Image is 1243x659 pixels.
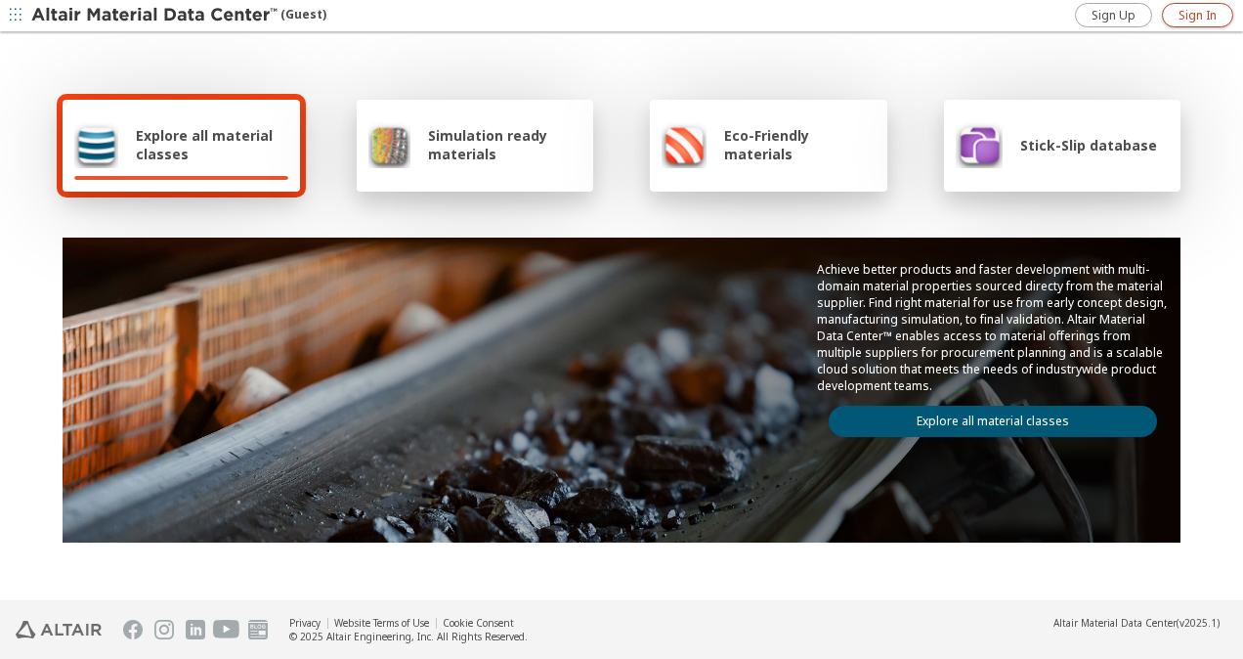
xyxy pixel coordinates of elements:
[289,616,321,630] a: Privacy
[136,126,288,163] span: Explore all material classes
[662,121,707,168] img: Eco-Friendly materials
[817,261,1169,394] p: Achieve better products and faster development with multi-domain material properties sourced dire...
[1092,8,1136,23] span: Sign Up
[16,621,102,638] img: Altair Engineering
[1053,616,1177,630] span: Altair Material Data Center
[1020,136,1157,154] span: Stick-Slip database
[1179,8,1217,23] span: Sign In
[428,126,581,163] span: Simulation ready materials
[829,406,1157,437] a: Explore all material classes
[31,6,280,25] img: Altair Material Data Center
[1075,3,1152,27] a: Sign Up
[443,616,514,630] a: Cookie Consent
[368,121,410,168] img: Simulation ready materials
[74,121,118,168] img: Explore all material classes
[956,121,1003,168] img: Stick-Slip database
[334,616,429,630] a: Website Terms of Use
[724,126,875,163] span: Eco-Friendly materials
[31,6,326,25] div: (Guest)
[1162,3,1233,27] a: Sign In
[289,630,528,643] div: © 2025 Altair Engineering, Inc. All Rights Reserved.
[1053,616,1220,630] div: (v2025.1)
